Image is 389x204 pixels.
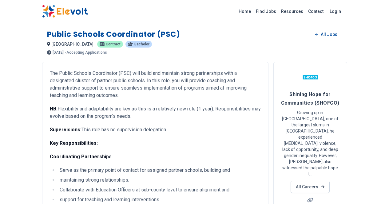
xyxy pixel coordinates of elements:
a: Resources [279,6,306,16]
span: [DATE] [53,51,64,54]
strong: Supervisions: [50,127,81,133]
li: Serve as the primary point of contact for assigned partner schools, building and [58,167,261,174]
img: Elevolt [42,5,88,18]
p: This role has no supervision delegation. [50,126,261,133]
a: All Careers [291,181,330,193]
p: - Accepting Applications [65,51,107,54]
p: Growing up in [GEOGRAPHIC_DATA], one of the largest slums in [GEOGRAPHIC_DATA], he experienced [M... [281,110,339,177]
p: The Public Schools Coordinator (PSC) will build and maintain strong partnerships with a designate... [50,70,261,99]
p: Flexibility and adaptability are key as this is a relatively new role (1 year). Responsibilities ... [50,105,261,120]
li: Collaborate with Education Officers at sub-county level to ensure alignment and [58,186,261,194]
strong: Key Responsibilities: [50,140,98,146]
li: maintaining strong relationships. [58,176,261,184]
h1: Public Schools Coordinator (PSC) [47,29,180,39]
img: Shining Hope for Communities (SHOFCO) [303,70,318,85]
span: Contract [106,42,121,46]
a: Contact [306,6,326,16]
a: Find Jobs [253,6,279,16]
a: Home [236,6,253,16]
strong: Coordinating Partnerships [50,154,112,160]
strong: NB: [50,106,58,112]
li: support for teaching and learning interventions. [58,196,261,203]
span: Bachelor [134,42,149,46]
span: [GEOGRAPHIC_DATA] [51,42,93,47]
a: All Jobs [310,30,342,39]
a: Login [326,5,345,17]
span: Shining Hope for Communities (SHOFCO) [281,91,339,106]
